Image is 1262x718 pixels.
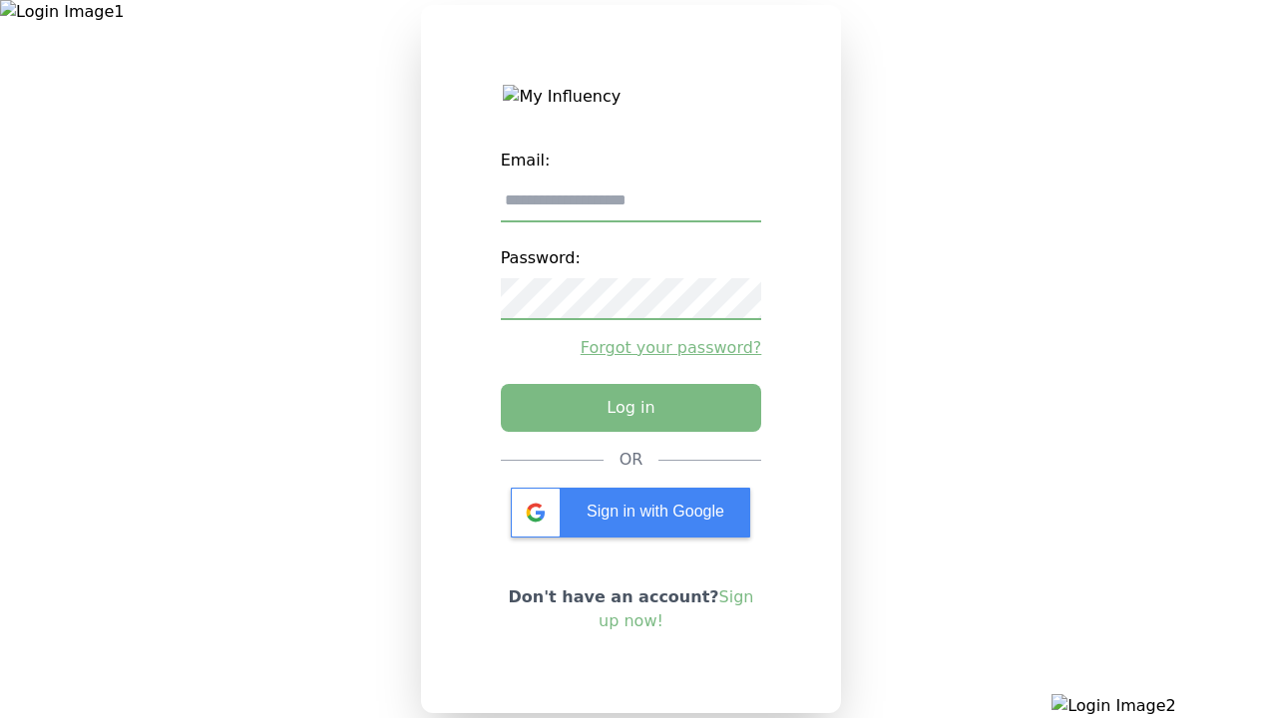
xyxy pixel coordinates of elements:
[501,336,762,360] a: Forgot your password?
[587,503,724,520] span: Sign in with Google
[501,141,762,180] label: Email:
[501,384,762,432] button: Log in
[620,448,643,472] div: OR
[511,488,750,538] div: Sign in with Google
[503,85,758,109] img: My Influency
[501,585,762,633] p: Don't have an account?
[501,238,762,278] label: Password:
[1052,694,1262,718] img: Login Image2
